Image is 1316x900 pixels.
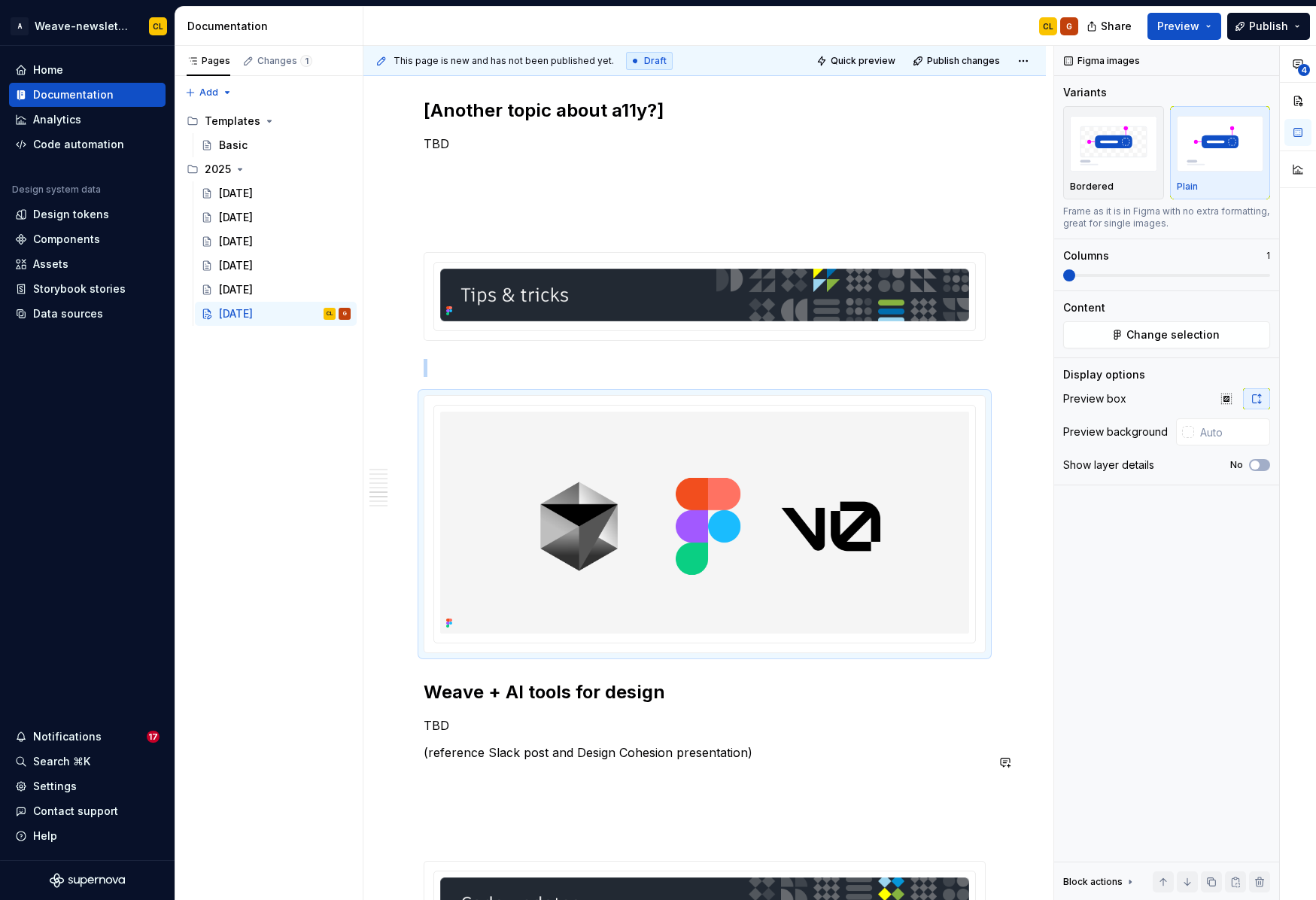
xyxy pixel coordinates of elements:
[1063,391,1126,406] div: Preview box
[205,162,231,177] div: 2025
[1147,13,1221,40] button: Preview
[35,19,131,34] div: Weave-newsletter
[1194,418,1270,445] input: Auto
[33,207,109,222] div: Design tokens
[1043,20,1053,32] div: CL
[219,234,253,249] div: [DATE]
[195,133,357,157] a: Basic
[1070,116,1157,171] img: placeholder
[1126,327,1220,342] span: Change selection
[33,257,68,272] div: Assets
[9,108,166,132] a: Analytics
[33,87,114,102] div: Documentation
[1227,13,1310,40] button: Publish
[147,731,160,743] span: 17
[1170,106,1271,199] button: placeholderPlain
[831,55,895,67] span: Quick preview
[1063,300,1105,315] div: Content
[33,112,81,127] div: Analytics
[1063,248,1109,263] div: Columns
[908,50,1007,71] button: Publish changes
[50,873,125,888] svg: Supernova Logo
[812,50,902,71] button: Quick preview
[12,184,101,196] div: Design system data
[257,55,312,67] div: Changes
[327,306,333,321] div: CL
[9,277,166,301] a: Storybook stories
[1063,871,1136,892] div: Block actions
[187,19,357,34] div: Documentation
[424,743,986,762] p: (reference Slack post and Design Cohesion presentation)
[9,799,166,823] button: Contact support
[33,729,102,744] div: Notifications
[11,17,29,35] div: A
[33,804,118,819] div: Contact support
[1063,367,1145,382] div: Display options
[1101,19,1132,34] span: Share
[219,282,253,297] div: [DATE]
[9,725,166,749] button: Notifications17
[205,114,260,129] div: Templates
[1063,106,1164,199] button: placeholderBordered
[1177,181,1198,193] p: Plain
[343,306,347,321] div: G
[33,829,57,844] div: Help
[219,306,253,321] div: [DATE]
[9,58,166,82] a: Home
[1230,459,1243,471] label: No
[424,680,986,704] h2: Weave + AI tools for design
[219,210,253,225] div: [DATE]
[195,254,357,278] a: [DATE]
[1157,19,1199,34] span: Preview
[644,55,667,67] span: Draft
[9,749,166,774] button: Search ⌘K
[219,258,253,273] div: [DATE]
[33,232,100,247] div: Components
[300,55,312,67] span: 1
[1063,876,1123,888] div: Block actions
[1063,424,1168,439] div: Preview background
[199,87,218,99] span: Add
[394,55,614,67] span: This page is new and has not been published yet.
[33,281,126,296] div: Storybook stories
[219,186,253,201] div: [DATE]
[33,306,103,321] div: Data sources
[33,137,124,152] div: Code automation
[1063,85,1107,100] div: Variants
[9,132,166,157] a: Code automation
[1298,64,1310,76] span: 4
[181,109,357,133] div: Templates
[1070,181,1114,193] p: Bordered
[1177,116,1264,171] img: placeholder
[181,82,237,103] button: Add
[424,716,986,734] p: TBD
[1063,321,1270,348] button: Change selection
[9,227,166,251] a: Components
[9,824,166,848] button: Help
[424,99,986,123] h2: [Another topic about a11y?]
[9,774,166,798] a: Settings
[1066,20,1072,32] div: G
[33,779,77,794] div: Settings
[195,302,357,326] a: [DATE]CLG
[9,83,166,107] a: Documentation
[1079,13,1141,40] button: Share
[33,754,90,769] div: Search ⌘K
[195,278,357,302] a: [DATE]
[424,135,986,153] p: TBD
[1249,19,1288,34] span: Publish
[181,157,357,181] div: 2025
[1063,458,1154,473] div: Show layer details
[195,230,357,254] a: [DATE]
[3,10,172,42] button: AWeave-newsletterCL
[9,302,166,326] a: Data sources
[927,55,1000,67] span: Publish changes
[219,138,248,153] div: Basic
[9,202,166,227] a: Design tokens
[195,205,357,230] a: [DATE]
[187,55,230,67] div: Pages
[195,181,357,205] a: [DATE]
[1063,205,1270,230] div: Frame as it is in Figma with no extra formatting, great for single images.
[33,62,63,78] div: Home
